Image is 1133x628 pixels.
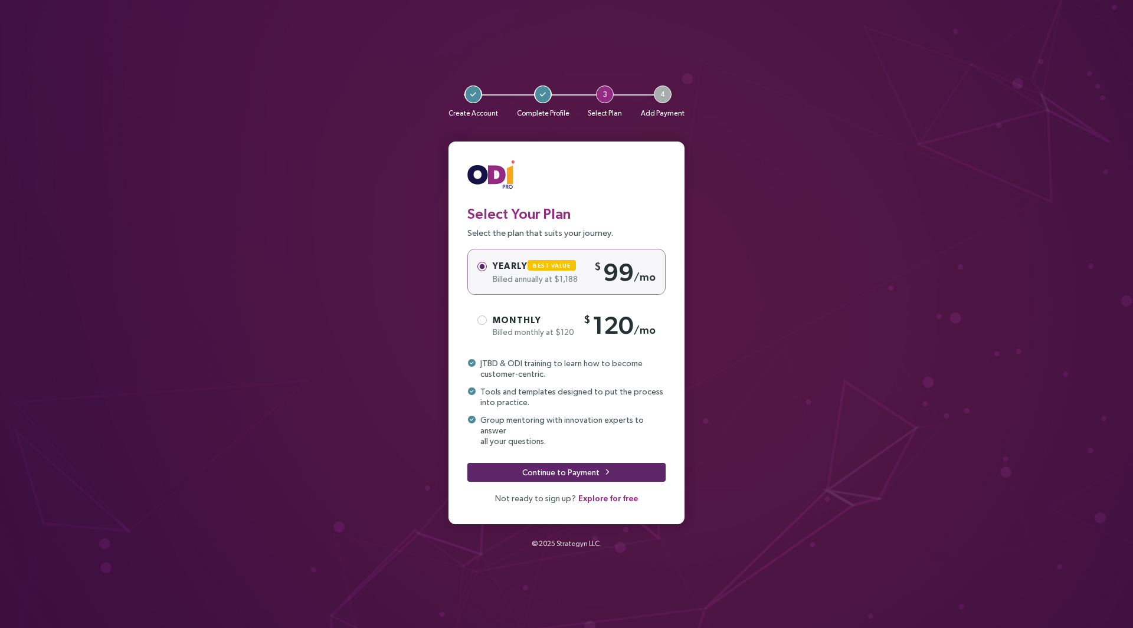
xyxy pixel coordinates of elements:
p: Create Account [448,107,498,120]
sub: /mo [634,271,656,283]
div: 120 [584,310,656,341]
sup: $ [584,313,592,325]
p: Select Plan [588,107,622,120]
p: Complete Profile [517,107,569,120]
p: Select the plan that suits your journey. [467,226,666,239]
h3: Select Your Plan [467,205,666,222]
span: Continue to Payment [522,466,600,479]
span: 3 [596,86,614,103]
div: 99 [594,257,656,288]
a: Strategyn LLC [556,540,600,548]
p: Add Payment [641,107,685,120]
span: Best Value [533,262,571,269]
span: Billed annually at $1,188 [493,274,578,284]
span: Group mentoring with innovation experts to answer all your questions. [480,415,666,446]
div: © 2025 . [448,524,685,564]
span: Yearly [493,261,581,271]
sup: $ [594,260,603,272]
span: Explore for free [578,492,638,505]
button: Explore for free [578,491,638,505]
span: 4 [654,86,672,103]
span: Billed monthly at $120 [493,327,574,337]
sub: /mo [634,324,656,336]
span: Tools and templates designed to put the process into practice. [480,386,663,407]
span: Not ready to sign up? [495,494,638,503]
span: JTBD & ODI training to learn how to become customer-centric. [480,358,643,379]
button: Continue to Payment [467,463,666,482]
span: Monthly [493,315,541,325]
img: ODIpro [467,160,515,191]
